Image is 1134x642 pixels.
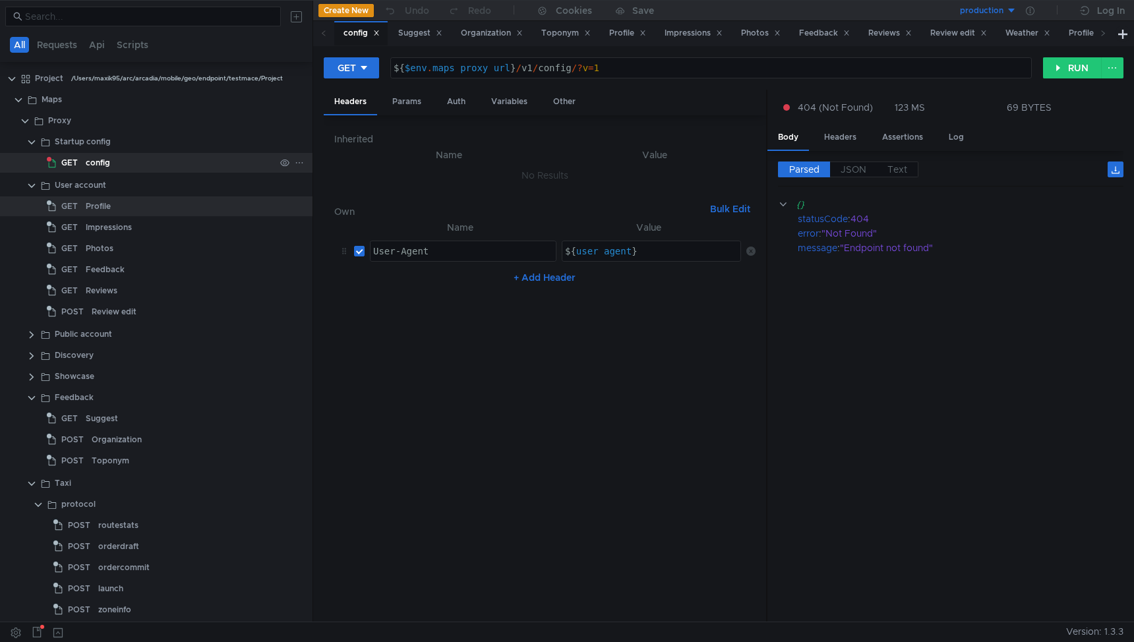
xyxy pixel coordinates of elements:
div: statusCode [798,212,848,226]
div: User account [55,175,106,195]
button: All [10,37,29,53]
div: Feedback [55,388,94,407]
div: Proxy [48,111,71,131]
span: Version: 1.3.3 [1066,622,1123,641]
div: Photos [86,239,113,258]
button: Requests [33,37,81,53]
div: /Users/maxik95/arc/arcadia/mobile/geo/endpoint/testmace/Project [71,69,283,88]
div: Suggest [398,26,442,40]
div: Other [543,90,586,114]
div: zoneinfo [98,600,131,620]
div: Weather [1005,26,1050,40]
div: orderdraft [98,537,139,556]
div: : [798,226,1123,241]
button: RUN [1043,57,1102,78]
div: "Endpoint not found" [840,241,1107,255]
span: Text [887,163,907,175]
div: Cookies [556,3,592,18]
th: Name [365,219,556,235]
div: Feedback [86,260,125,279]
div: Organization [461,26,523,40]
span: POST [68,537,90,556]
span: JSON [841,163,866,175]
div: 123 MS [895,102,925,113]
button: Redo [438,1,500,20]
div: Project [35,69,63,88]
th: Value [554,147,756,163]
div: Log [938,125,974,150]
div: Auth [436,90,476,114]
div: Assertions [872,125,934,150]
div: Reviews [86,281,117,301]
div: Suggest [86,409,118,428]
div: Body [767,125,809,151]
div: config [343,26,380,40]
div: Profile [86,196,111,216]
span: GET [61,260,78,279]
button: Bulk Edit [705,201,756,217]
div: GET [338,61,356,75]
div: Log In [1097,3,1125,18]
div: production [960,5,1003,17]
span: POST [68,621,90,641]
th: Value [556,219,741,235]
button: Create New [318,4,374,17]
div: {} [796,197,1105,212]
div: Profile [1069,26,1106,40]
div: error [798,226,819,241]
div: 404 [850,212,1108,226]
span: GET [61,196,78,216]
div: Reviews [868,26,912,40]
span: POST [61,430,84,450]
span: POST [61,451,84,471]
span: POST [61,302,84,322]
span: GET [61,153,78,173]
div: Variables [481,90,538,114]
nz-embed-empty: No Results [522,169,568,181]
div: : [798,212,1123,226]
div: Headers [814,125,867,150]
div: Profile [609,26,646,40]
div: Toponym [541,26,591,40]
span: GET [61,409,78,428]
div: protocol [61,494,96,514]
div: ordercommit [98,558,150,577]
h6: Own [334,204,705,219]
span: GET [61,281,78,301]
div: launch [98,579,123,598]
div: Feedback [799,26,850,40]
div: Discovery [55,345,94,365]
div: : [798,241,1123,255]
button: GET [324,57,379,78]
button: + Add Header [508,270,581,285]
button: Api [85,37,109,53]
span: POST [68,579,90,598]
div: Impressions [86,218,132,237]
span: POST [68,515,90,535]
div: Startup config [55,132,111,152]
div: Review edit [92,302,136,322]
div: message [798,241,837,255]
div: Params [382,90,432,114]
div: config [86,153,110,173]
div: Headers [324,90,377,115]
button: Undo [374,1,438,20]
span: 404 (Not Found) [798,100,873,115]
div: Impressions [665,26,723,40]
div: Redo [468,3,491,18]
th: Name [345,147,554,163]
div: Undo [405,3,429,18]
div: Maps [42,90,62,109]
span: POST [68,558,90,577]
div: "Not Found" [821,226,1106,241]
div: Photos [741,26,781,40]
div: 69 BYTES [1007,102,1052,113]
span: POST [68,600,90,620]
button: Scripts [113,37,152,53]
span: GET [61,239,78,258]
div: nearestzone [98,621,146,641]
div: Taxi [55,473,71,493]
div: Review edit [930,26,987,40]
div: Save [632,6,654,15]
span: GET [61,218,78,237]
